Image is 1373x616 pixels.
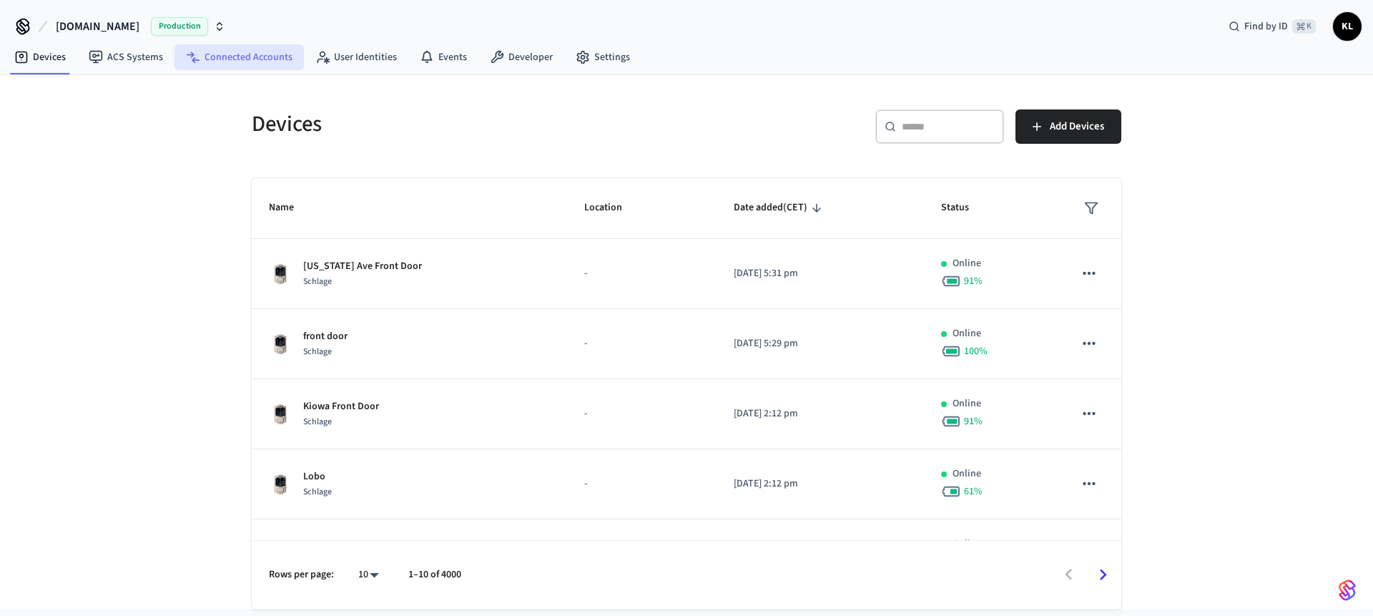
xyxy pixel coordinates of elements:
[303,259,422,274] p: [US_STATE] Ave Front Door
[1292,19,1316,34] span: ⌘ K
[964,344,988,358] span: 100 %
[964,484,983,499] span: 61 %
[408,567,461,582] p: 1–10 of 4000
[1333,12,1362,41] button: KL
[303,486,332,498] span: Schlage
[734,406,907,421] p: [DATE] 2:12 pm
[303,346,332,358] span: Schlage
[303,329,348,344] p: front door
[269,263,292,285] img: Schlage Sense Smart Deadbolt with Camelot Trim, Front
[584,406,699,421] p: -
[953,326,981,341] p: Online
[1334,14,1360,39] span: KL
[303,399,379,414] p: Kiowa Front Door
[584,336,699,351] p: -
[304,44,408,70] a: User Identities
[408,44,478,70] a: Events
[953,256,981,271] p: Online
[269,333,292,356] img: Schlage Sense Smart Deadbolt with Camelot Trim, Front
[1015,109,1121,144] button: Add Devices
[584,266,699,281] p: -
[303,416,332,428] span: Schlage
[269,473,292,496] img: Schlage Sense Smart Deadbolt with Camelot Trim, Front
[584,197,641,219] span: Location
[964,274,983,288] span: 91 %
[734,197,826,219] span: Date added(CET)
[174,44,304,70] a: Connected Accounts
[269,567,334,582] p: Rows per page:
[303,469,332,484] p: Lobo
[953,466,981,481] p: Online
[56,18,139,35] span: [DOMAIN_NAME]
[1217,14,1327,39] div: Find by ID⌘ K
[77,44,174,70] a: ACS Systems
[1339,579,1356,602] img: SeamLogoGradient.69752ec5.svg
[734,336,907,351] p: [DATE] 5:29 pm
[1050,117,1104,136] span: Add Devices
[1244,19,1288,34] span: Find by ID
[252,109,678,139] h5: Devices
[953,537,981,552] p: Online
[478,44,564,70] a: Developer
[3,44,77,70] a: Devices
[941,197,988,219] span: Status
[964,414,983,429] span: 91 %
[303,539,336,554] p: Gaucho
[1086,558,1120,592] button: Go to next page
[269,197,313,219] span: Name
[734,476,907,492] p: [DATE] 2:12 pm
[734,266,907,281] p: [DATE] 5:31 pm
[351,564,385,585] div: 10
[151,17,208,36] span: Production
[303,275,332,288] span: Schlage
[953,396,981,411] p: Online
[564,44,641,70] a: Settings
[269,403,292,426] img: Schlage Sense Smart Deadbolt with Camelot Trim, Front
[584,476,699,492] p: -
